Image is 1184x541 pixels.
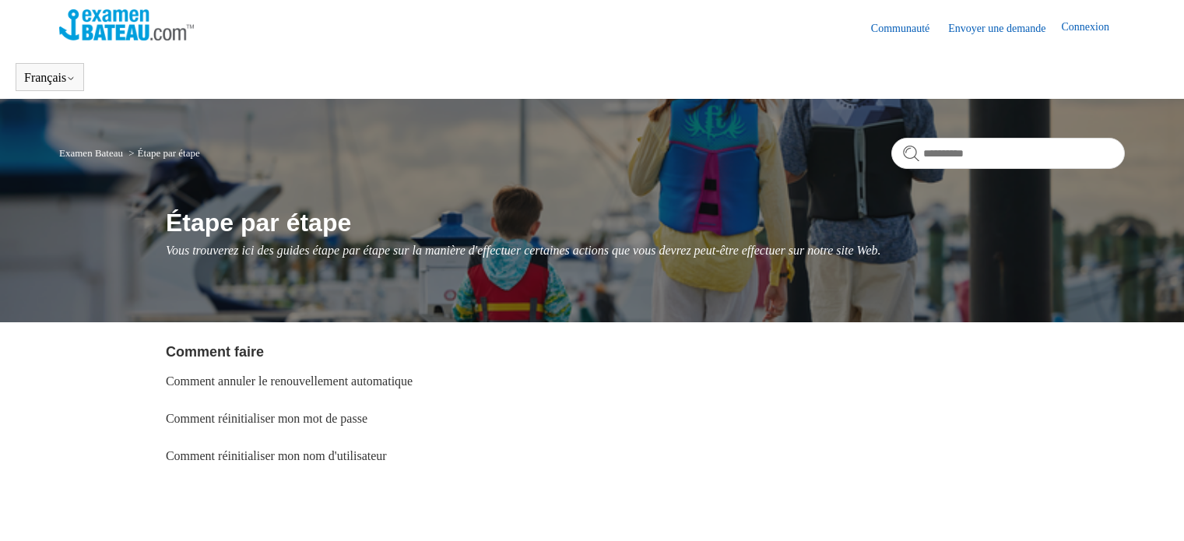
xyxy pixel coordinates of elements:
a: Comment réinitialiser mon nom d'utilisateur [166,449,387,462]
a: Connexion [1061,19,1124,37]
a: Comment faire [166,344,264,360]
a: Communauté [871,20,945,37]
li: Examen Bateau [59,147,125,159]
input: Rechercher [891,138,1125,169]
li: Étape par étape [125,147,199,159]
p: Vous trouverez ici des guides étape par étape sur la manière d'effectuer certaines actions que vo... [166,241,1125,260]
a: Comment réinitialiser mon mot de passe [166,412,367,425]
div: Live chat [1132,489,1172,529]
img: Page d’accueil du Centre d’aide Examen Bateau [59,9,194,40]
a: Comment annuler le renouvellement automatique [166,374,413,388]
button: Français [24,71,76,85]
h1: Étape par étape [166,204,1125,241]
a: Envoyer une demande [948,20,1061,37]
a: Examen Bateau [59,147,123,159]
